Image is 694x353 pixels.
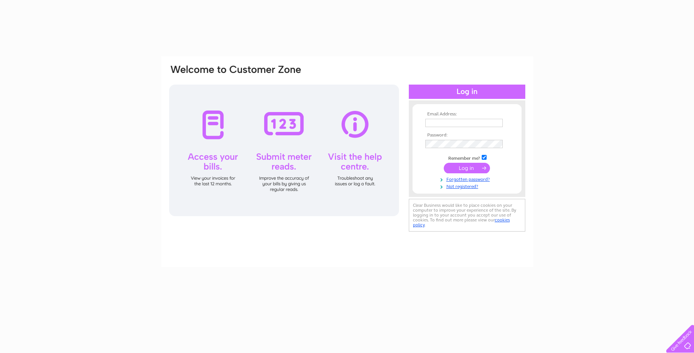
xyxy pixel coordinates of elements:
[444,163,490,173] input: Submit
[425,182,511,189] a: Not registered?
[423,154,511,161] td: Remember me?
[409,199,525,232] div: Clear Business would like to place cookies on your computer to improve your experience of the sit...
[423,112,511,117] th: Email Address:
[413,217,510,227] a: cookies policy
[423,133,511,138] th: Password:
[425,175,511,182] a: Forgotten password?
